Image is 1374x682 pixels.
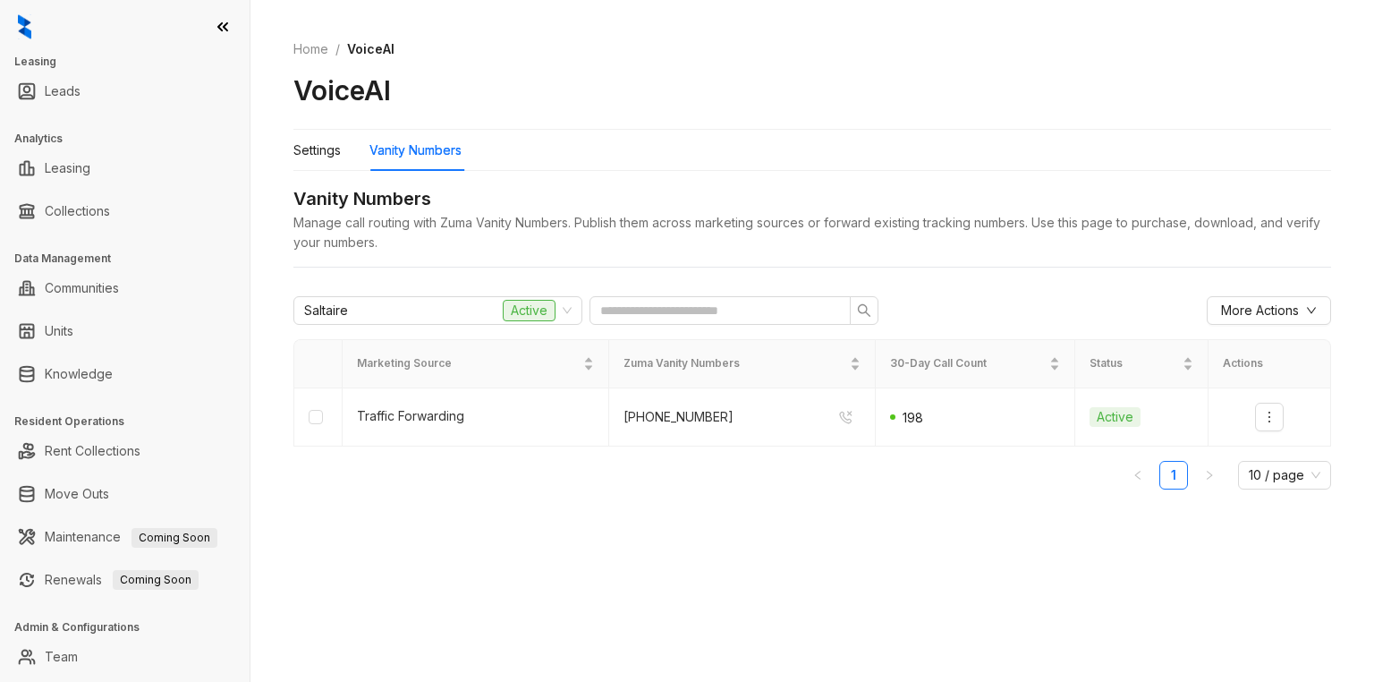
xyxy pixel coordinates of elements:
[131,528,217,548] span: Coming Soon
[113,570,199,590] span: Coming Soon
[1160,462,1187,489] a: 1
[4,270,246,306] li: Communities
[890,355,1046,372] span: 30-Day Call Count
[1238,461,1331,490] div: Page Size
[293,73,391,107] h2: VoiceAI
[1262,410,1276,424] span: more
[347,41,394,56] span: VoiceAI
[1306,305,1317,316] span: down
[1090,355,1179,372] span: Status
[623,407,734,427] div: [PHONE_NUMBER]
[623,355,846,372] span: Zuma Vanity Numbers
[343,340,609,388] th: Marketing Source
[45,356,113,392] a: Knowledge
[293,141,341,160] div: Settings
[1124,461,1152,490] button: left
[357,355,580,372] span: Marketing Source
[4,476,246,512] li: Move Outs
[45,150,90,186] a: Leasing
[45,562,199,598] a: RenewalsComing Soon
[335,39,340,59] li: /
[45,313,73,349] a: Units
[857,303,871,318] span: search
[4,356,246,392] li: Knowledge
[4,433,246,469] li: Rent Collections
[876,340,1075,388] th: 30-Day Call Count
[4,639,246,675] li: Team
[45,270,119,306] a: Communities
[1159,461,1188,490] li: 1
[304,297,348,324] span: Saltaire
[1221,301,1299,320] span: More Actions
[45,476,109,512] a: Move Outs
[14,131,250,147] h3: Analytics
[1124,461,1152,490] li: Previous Page
[1195,461,1224,490] button: right
[293,185,1331,213] div: Vanity Numbers
[45,433,140,469] a: Rent Collections
[1204,470,1215,481] span: right
[1209,340,1331,388] th: Actions
[503,300,556,321] span: Active
[890,408,923,428] div: 198
[1207,296,1331,325] button: More Actionsdown
[290,39,332,59] a: Home
[4,150,246,186] li: Leasing
[14,54,250,70] h3: Leasing
[45,639,78,675] a: Team
[1249,462,1320,489] span: 10 / page
[1075,340,1209,388] th: Status
[293,213,1331,252] div: Manage call routing with Zuma Vanity Numbers. Publish them across marketing sources or forward ex...
[1195,461,1224,490] li: Next Page
[18,14,31,39] img: logo
[609,340,876,388] th: Zuma Vanity Numbers
[4,519,246,555] li: Maintenance
[1132,470,1143,481] span: left
[4,562,246,598] li: Renewals
[45,73,81,109] a: Leads
[357,406,594,426] div: Traffic Forwarding
[14,413,250,430] h3: Resident Operations
[4,313,246,349] li: Units
[45,193,110,229] a: Collections
[4,73,246,109] li: Leads
[369,141,462,160] div: Vanity Numbers
[14,251,250,267] h3: Data Management
[1090,407,1141,427] span: Active
[4,193,246,229] li: Collections
[14,619,250,635] h3: Admin & Configurations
